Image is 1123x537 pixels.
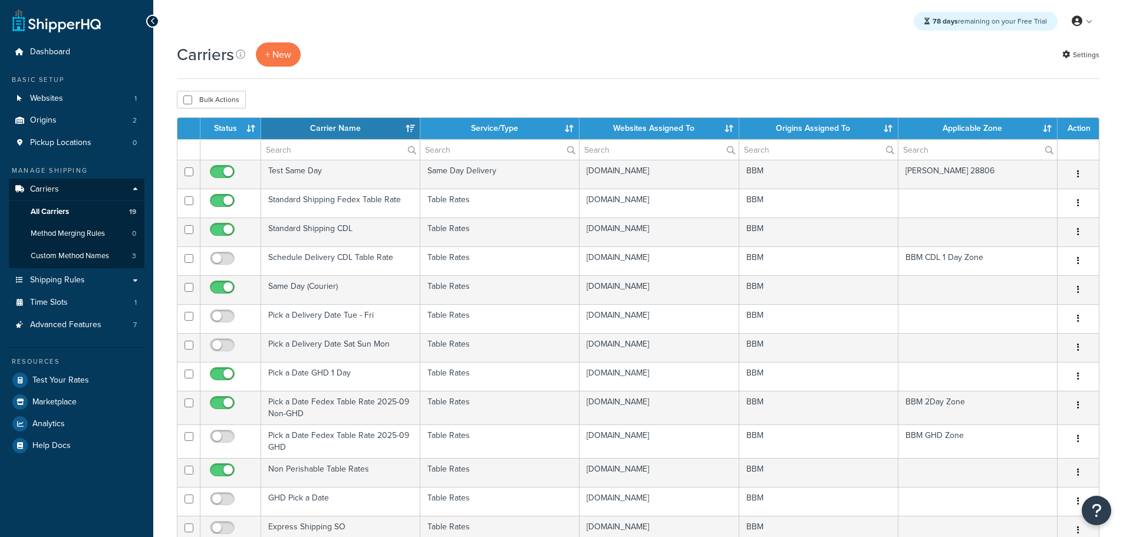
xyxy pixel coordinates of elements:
[9,132,144,154] li: Pickup Locations
[579,246,739,275] td: [DOMAIN_NAME]
[420,218,579,246] td: Table Rates
[261,218,420,246] td: Standard Shipping CDL
[9,41,144,63] li: Dashboard
[739,140,898,160] input: Search
[739,458,898,487] td: BBM
[32,419,65,429] span: Analytics
[579,458,739,487] td: [DOMAIN_NAME]
[1082,496,1111,525] button: Open Resource Center
[9,370,144,391] a: Test Your Rates
[9,201,144,223] li: All Carriers
[177,43,234,66] h1: Carriers
[420,362,579,391] td: Table Rates
[579,424,739,458] td: [DOMAIN_NAME]
[9,88,144,110] a: Websites 1
[579,160,739,189] td: [DOMAIN_NAME]
[579,333,739,362] td: [DOMAIN_NAME]
[579,218,739,246] td: [DOMAIN_NAME]
[30,94,63,104] span: Websites
[579,487,739,516] td: [DOMAIN_NAME]
[261,275,420,304] td: Same Day (Courier)
[132,251,136,261] span: 3
[9,110,144,131] a: Origins 2
[739,424,898,458] td: BBM
[9,110,144,131] li: Origins
[739,304,898,333] td: BBM
[898,160,1058,189] td: [PERSON_NAME] 28806
[30,320,101,330] span: Advanced Features
[739,275,898,304] td: BBM
[579,118,739,139] th: Websites Assigned To: activate to sort column ascending
[134,94,137,104] span: 1
[420,424,579,458] td: Table Rates
[9,132,144,154] a: Pickup Locations 0
[261,246,420,275] td: Schedule Delivery CDL Table Rate
[30,298,68,308] span: Time Slots
[261,391,420,424] td: Pick a Date Fedex Table Rate 2025-09 Non-GHD
[739,391,898,424] td: BBM
[579,391,739,424] td: [DOMAIN_NAME]
[30,116,57,126] span: Origins
[420,275,579,304] td: Table Rates
[420,140,579,160] input: Search
[420,391,579,424] td: Table Rates
[9,391,144,413] a: Marketplace
[9,245,144,267] li: Custom Method Names
[898,424,1058,458] td: BBM GHD Zone
[261,140,420,160] input: Search
[739,118,898,139] th: Origins Assigned To: activate to sort column ascending
[898,118,1058,139] th: Applicable Zone: activate to sort column ascending
[420,487,579,516] td: Table Rates
[261,189,420,218] td: Standard Shipping Fedex Table Rate
[420,246,579,275] td: Table Rates
[9,413,144,434] a: Analytics
[9,201,144,223] a: All Carriers 19
[9,75,144,85] div: Basic Setup
[261,160,420,189] td: Test Same Day
[898,246,1058,275] td: BBM CDL 1 Day Zone
[133,116,137,126] span: 2
[420,458,579,487] td: Table Rates
[579,140,738,160] input: Search
[261,362,420,391] td: Pick a Date GHD 1 Day
[933,16,958,27] strong: 78 days
[739,246,898,275] td: BBM
[32,441,71,451] span: Help Docs
[200,118,261,139] th: Status: activate to sort column ascending
[133,138,137,148] span: 0
[9,314,144,336] li: Advanced Features
[30,185,59,195] span: Carriers
[739,487,898,516] td: BBM
[261,424,420,458] td: Pick a Date Fedex Table Rate 2025-09 GHD
[1058,118,1099,139] th: Action
[420,333,579,362] td: Table Rates
[177,91,246,108] button: Bulk Actions
[261,458,420,487] td: Non Perishable Table Rates
[9,179,144,268] li: Carriers
[261,487,420,516] td: GHD Pick a Date
[32,375,89,386] span: Test Your Rates
[9,166,144,176] div: Manage Shipping
[739,218,898,246] td: BBM
[898,140,1057,160] input: Search
[9,223,144,245] li: Method Merging Rules
[739,189,898,218] td: BBM
[1062,47,1099,63] a: Settings
[9,292,144,314] a: Time Slots 1
[31,229,105,239] span: Method Merging Rules
[9,292,144,314] li: Time Slots
[32,397,77,407] span: Marketplace
[9,179,144,200] a: Carriers
[9,357,144,367] div: Resources
[9,269,144,291] a: Shipping Rules
[30,47,70,57] span: Dashboard
[9,314,144,336] a: Advanced Features 7
[256,42,301,67] button: + New
[30,275,85,285] span: Shipping Rules
[914,12,1058,31] div: remaining on your Free Trial
[133,320,137,330] span: 7
[898,391,1058,424] td: BBM 2Day Zone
